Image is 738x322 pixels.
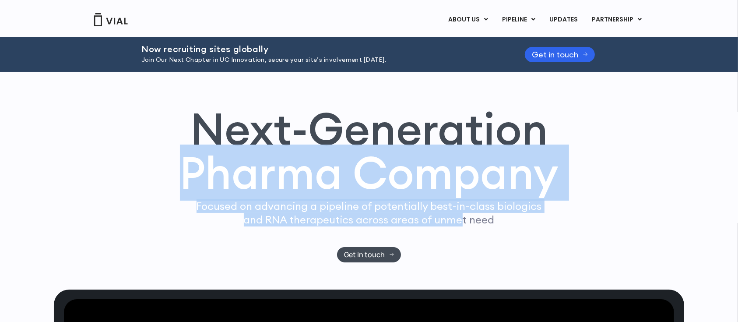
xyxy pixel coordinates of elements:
h2: Now recruiting sites globally [141,44,503,54]
a: Get in touch [525,47,595,62]
span: Get in touch [532,51,578,58]
span: Get in touch [344,251,385,258]
a: PIPELINEMenu Toggle [495,12,542,27]
a: UPDATES [542,12,584,27]
a: PARTNERSHIPMenu Toggle [585,12,649,27]
h1: Next-Generation Pharma Company [179,107,559,195]
img: Vial Logo [93,13,128,26]
p: Focused on advancing a pipeline of potentially best-in-class biologics and RNA therapeutics acros... [193,199,545,226]
a: ABOUT USMenu Toggle [441,12,495,27]
p: Join Our Next Chapter in UC Innovation, secure your site’s involvement [DATE]. [141,55,503,65]
a: Get in touch [337,247,401,262]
